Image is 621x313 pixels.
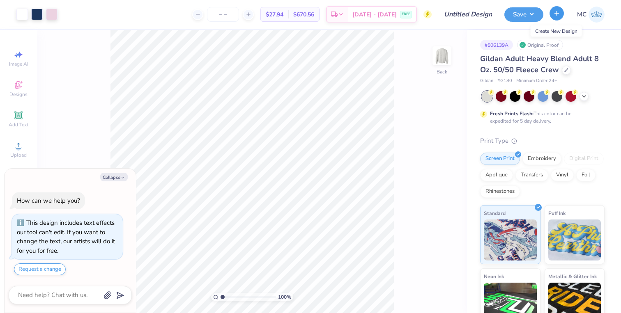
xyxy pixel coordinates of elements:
[484,272,504,281] span: Neon Ink
[564,153,604,165] div: Digital Print
[437,68,447,75] div: Back
[402,11,410,17] span: FREE
[278,293,291,301] span: 100 %
[548,209,566,217] span: Puff Ink
[14,263,66,275] button: Request a change
[504,7,543,22] button: Save
[10,152,27,158] span: Upload
[551,169,574,181] div: Vinyl
[17,196,80,205] div: How can we help you?
[480,185,520,198] div: Rhinestones
[207,7,239,22] input: – –
[293,10,314,19] span: $670.56
[9,61,28,67] span: Image AI
[480,136,605,146] div: Print Type
[484,209,506,217] span: Standard
[100,173,128,181] button: Collapse
[480,78,493,85] span: Gildan
[17,219,115,255] div: This design includes text effects our tool can't edit. If you want to change the text, our artist...
[480,153,520,165] div: Screen Print
[577,7,605,23] a: MC
[490,110,591,125] div: This color can be expedited for 5 day delivery.
[589,7,605,23] img: Mary Caroline Kolar
[480,169,513,181] div: Applique
[531,25,582,37] div: Create New Design
[484,219,537,260] img: Standard
[434,48,450,64] img: Back
[548,272,597,281] span: Metallic & Glitter Ink
[266,10,283,19] span: $27.94
[490,110,534,117] strong: Fresh Prints Flash:
[9,121,28,128] span: Add Text
[9,91,28,98] span: Designs
[516,78,557,85] span: Minimum Order: 24 +
[480,54,599,75] span: Gildan Adult Heavy Blend Adult 8 Oz. 50/50 Fleece Crew
[576,169,596,181] div: Foil
[517,40,563,50] div: Original Proof
[548,219,601,260] img: Puff Ink
[577,10,586,19] span: MC
[480,40,513,50] div: # 506139A
[438,6,498,23] input: Untitled Design
[522,153,561,165] div: Embroidery
[515,169,548,181] div: Transfers
[497,78,512,85] span: # G180
[352,10,397,19] span: [DATE] - [DATE]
